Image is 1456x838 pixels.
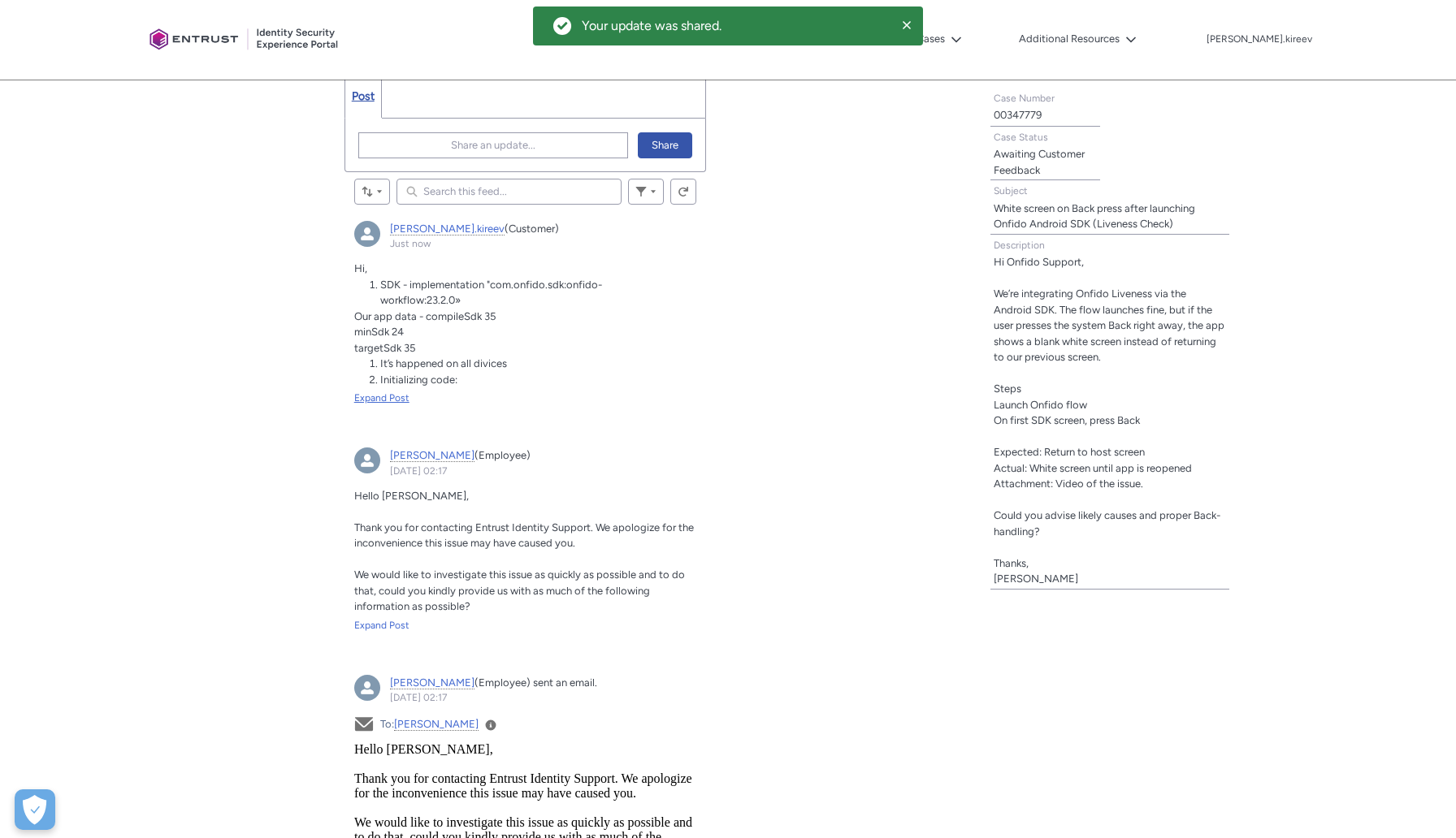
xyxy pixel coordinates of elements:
article: Zeeshan, 23 September 2025 at 02:17 [344,438,706,655]
span: It’s happened on all divices [380,357,507,369]
lightning-formatted-text: Awaiting Customer Feedback [994,148,1085,176]
a: Expand Post [354,391,696,405]
span: Post [352,89,375,103]
button: Share an update... [358,132,628,158]
span: (Customer) [505,222,559,235]
a: [PERSON_NAME] [394,718,479,731]
a: Post [345,75,382,118]
span: Thank you for contacting Entrust Identity Support. We apologize for the inconvenience this issue ... [354,521,694,550]
span: Hello [PERSON_NAME], [354,490,469,502]
button: Open Preferences [15,789,55,830]
a: [DATE] 02:17 [390,465,447,477]
a: Expand Post [354,618,696,633]
span: targetSdk 35 [354,342,415,354]
a: [PERSON_NAME].kireev [390,222,505,235]
span: Your update was shared. [582,18,721,33]
span: We would like to investigate this issue as quickly as possible and to do that, could you kindly p... [354,568,685,612]
article: vladimir.kireev, Just now [344,211,706,429]
span: To: [380,718,479,731]
span: minSdk 24 [354,326,404,338]
span: Subject [994,185,1028,197]
button: User Profile vladimir.kireev [1206,30,1313,46]
a: [PERSON_NAME] [390,449,474,462]
button: Cases [912,27,966,51]
span: Description [994,240,1045,251]
a: View Details [485,719,496,730]
span: Initializing code: [380,374,457,386]
span: Hi, [354,262,367,274]
p: [PERSON_NAME].kireev [1207,34,1312,45]
span: Case Number [994,93,1055,104]
lightning-formatted-text: 00347779 [994,109,1042,121]
a: [PERSON_NAME] [390,676,474,689]
div: Chatter Publisher [344,74,706,172]
a: Just now [390,238,431,249]
span: Share [652,133,678,158]
div: Cookie Preferences [15,789,55,830]
div: Zeeshan [354,447,380,473]
span: SDK - implementation "com.onfido.sdk:onfido-workflow:23.2.0» [380,279,602,307]
button: Additional Resources [1015,27,1141,51]
input: Search this feed... [396,179,622,205]
lightning-formatted-text: Hi Onfido Support, We’re integrating Onfido Liveness via the Android SDK. The flow launches fine,... [994,256,1224,585]
div: Zeeshan [354,675,380,701]
img: External User - Zeeshan (null) [354,447,380,473]
span: (Employee) sent an email. [474,676,597,689]
span: (Employee) [474,449,531,461]
img: vladimir.kireev [354,221,380,247]
span: Our app data - compileSdk 35 [354,310,496,322]
span: Share an update... [451,133,535,158]
lightning-formatted-text: White screen on Back press after launching Onfido Android SDK (Liveness Check) [994,202,1195,231]
a: [DATE] 02:17 [390,692,447,703]
button: Share [638,132,692,158]
span: Case Status [994,132,1048,143]
img: External User - Zeeshan (null) [354,675,380,701]
button: Refresh this feed [670,179,696,205]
